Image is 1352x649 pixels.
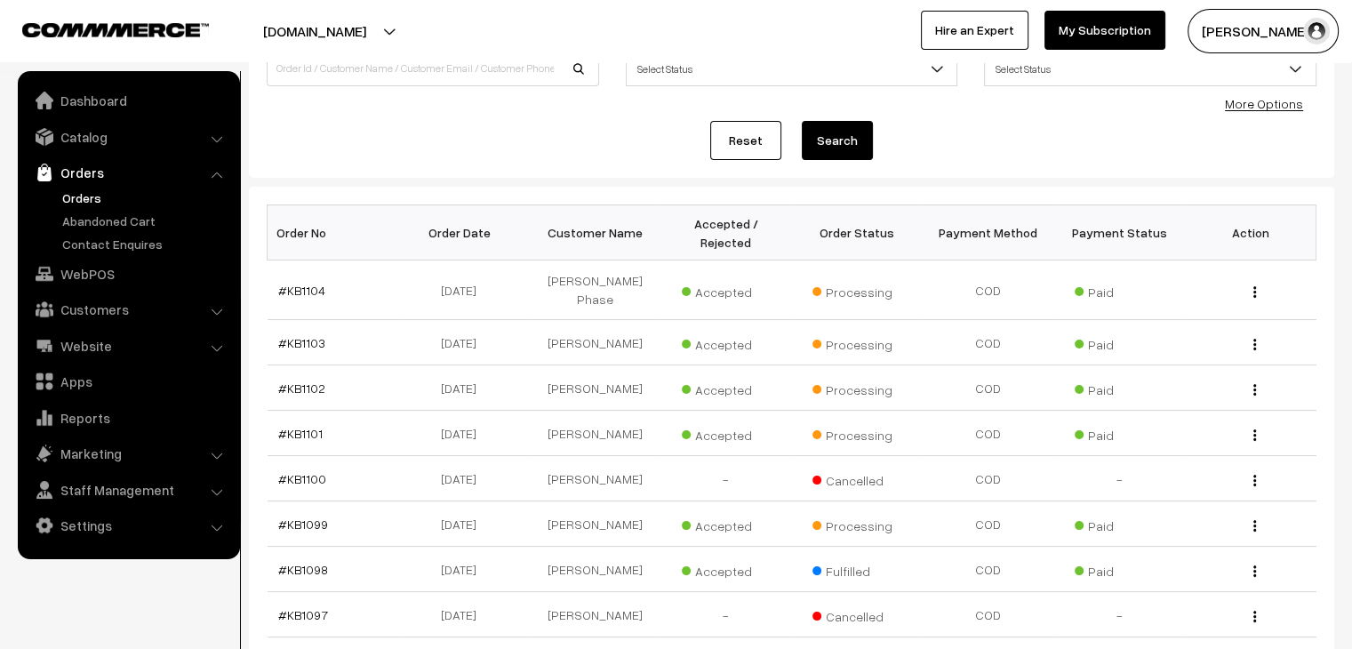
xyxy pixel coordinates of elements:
[1188,9,1339,53] button: [PERSON_NAME]…
[1253,339,1256,350] img: Menu
[682,278,771,301] span: Accepted
[278,283,325,298] a: #KB1104
[398,411,530,456] td: [DATE]
[1075,331,1164,354] span: Paid
[177,103,191,117] img: tab_keywords_by_traffic_grey.svg
[682,331,771,354] span: Accepted
[278,517,328,532] a: #KB1099
[1075,278,1164,301] span: Paid
[201,9,428,53] button: [DOMAIN_NAME]
[812,603,901,626] span: Cancelled
[50,28,87,43] div: v 4.0.25
[1253,384,1256,396] img: Menu
[1044,11,1165,50] a: My Subscription
[398,501,530,547] td: [DATE]
[22,437,234,469] a: Marketing
[22,23,209,36] img: COMMMERCE
[267,51,599,86] input: Order Id / Customer Name / Customer Email / Customer Phone
[812,557,901,581] span: Fulfilled
[812,278,901,301] span: Processing
[278,426,323,441] a: #KB1101
[812,512,901,535] span: Processing
[28,46,43,60] img: website_grey.svg
[398,365,530,411] td: [DATE]
[530,260,661,320] td: [PERSON_NAME] Phase
[22,258,234,290] a: WebPOS
[812,331,901,354] span: Processing
[22,156,234,188] a: Orders
[1253,565,1256,577] img: Menu
[1054,205,1186,260] th: Payment Status
[28,28,43,43] img: logo_orange.svg
[1185,205,1316,260] th: Action
[710,121,781,160] a: Reset
[923,411,1054,456] td: COD
[682,557,771,581] span: Accepted
[626,51,958,86] span: Select Status
[984,51,1316,86] span: Select Status
[22,18,178,39] a: COMMMERCE
[1253,429,1256,441] img: Menu
[22,365,234,397] a: Apps
[627,53,957,84] span: Select Status
[58,212,234,230] a: Abandoned Cart
[58,188,234,207] a: Orders
[530,411,661,456] td: [PERSON_NAME]
[1075,376,1164,399] span: Paid
[923,547,1054,592] td: COD
[1054,592,1186,637] td: -
[46,46,196,60] div: Domain: [DOMAIN_NAME]
[22,402,234,434] a: Reports
[58,235,234,253] a: Contact Enquires
[923,365,1054,411] td: COD
[921,11,1028,50] a: Hire an Expert
[985,53,1316,84] span: Select Status
[682,376,771,399] span: Accepted
[802,121,873,160] button: Search
[660,592,792,637] td: -
[530,365,661,411] td: [PERSON_NAME]
[22,84,234,116] a: Dashboard
[278,381,325,396] a: #KB1102
[1075,421,1164,445] span: Paid
[530,592,661,637] td: [PERSON_NAME]
[1075,557,1164,581] span: Paid
[923,205,1054,260] th: Payment Method
[398,260,530,320] td: [DATE]
[48,103,62,117] img: tab_domain_overview_orange.svg
[530,320,661,365] td: [PERSON_NAME]
[398,456,530,501] td: [DATE]
[923,320,1054,365] td: COD
[398,547,530,592] td: [DATE]
[1253,520,1256,532] img: Menu
[923,260,1054,320] td: COD
[278,607,328,622] a: #KB1097
[682,421,771,445] span: Accepted
[278,335,325,350] a: #KB1103
[923,592,1054,637] td: COD
[530,205,661,260] th: Customer Name
[22,330,234,362] a: Website
[1253,611,1256,622] img: Menu
[196,105,300,116] div: Keywords by Traffic
[1253,475,1256,486] img: Menu
[278,562,328,577] a: #KB1098
[68,105,159,116] div: Domain Overview
[398,592,530,637] td: [DATE]
[22,474,234,506] a: Staff Management
[398,205,530,260] th: Order Date
[1253,286,1256,298] img: Menu
[1225,96,1303,111] a: More Options
[22,293,234,325] a: Customers
[268,205,399,260] th: Order No
[682,512,771,535] span: Accepted
[1303,18,1330,44] img: user
[530,501,661,547] td: [PERSON_NAME]
[660,205,792,260] th: Accepted / Rejected
[792,205,924,260] th: Order Status
[923,501,1054,547] td: COD
[22,121,234,153] a: Catalog
[812,376,901,399] span: Processing
[530,456,661,501] td: [PERSON_NAME]
[530,547,661,592] td: [PERSON_NAME]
